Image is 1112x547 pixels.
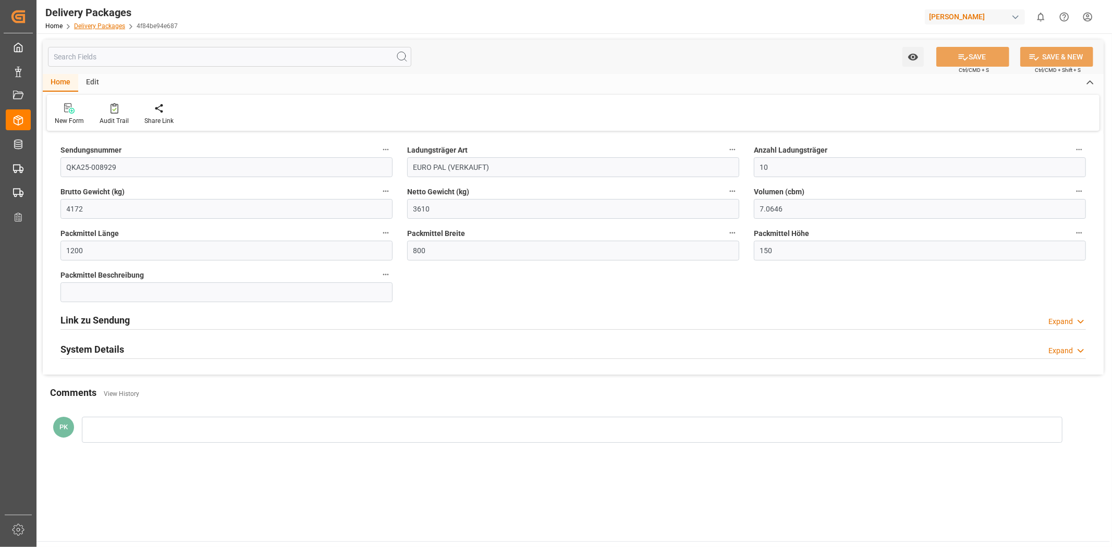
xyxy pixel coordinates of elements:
[104,390,139,397] a: View History
[379,143,393,156] button: Sendungsnummer
[959,66,989,74] span: Ctrl/CMD + S
[50,386,96,400] h2: Comments
[43,74,78,92] div: Home
[60,145,121,156] span: Sendungsnummer
[936,47,1009,67] button: SAVE
[144,116,174,126] div: Share Link
[45,5,178,20] div: Delivery Packages
[754,187,804,197] span: Volumen (cbm)
[1035,66,1081,74] span: Ctrl/CMD + Shift + S
[1072,226,1086,240] button: Packmittel Höhe
[1072,143,1086,156] button: Anzahl Ladungsträger
[1048,316,1073,327] div: Expand
[925,9,1025,24] div: [PERSON_NAME]
[754,145,827,156] span: Anzahl Ladungsträger
[48,47,411,67] input: Search Fields
[100,116,129,126] div: Audit Trail
[1029,5,1053,29] button: show 0 new notifications
[754,228,809,239] span: Packmittel Höhe
[60,270,144,281] span: Packmittel Beschreibung
[379,184,393,198] button: Brutto Gewicht (kg)
[60,313,130,327] h2: Link zu Sendung
[78,74,107,92] div: Edit
[59,423,68,431] span: PK
[902,47,924,67] button: open menu
[1048,345,1073,356] div: Expand
[1072,184,1086,198] button: Volumen (cbm)
[1020,47,1093,67] button: SAVE & NEW
[45,22,63,30] a: Home
[925,7,1029,27] button: [PERSON_NAME]
[407,187,469,197] span: Netto Gewicht (kg)
[726,226,739,240] button: Packmittel Breite
[407,228,465,239] span: Packmittel Breite
[379,226,393,240] button: Packmittel Länge
[407,145,468,156] span: Ladungsträger Art
[60,228,119,239] span: Packmittel Länge
[60,187,125,197] span: Brutto Gewicht (kg)
[74,22,125,30] a: Delivery Packages
[1053,5,1076,29] button: Help Center
[726,184,739,198] button: Netto Gewicht (kg)
[55,116,84,126] div: New Form
[60,342,124,356] h2: System Details
[726,143,739,156] button: Ladungsträger Art
[379,268,393,281] button: Packmittel Beschreibung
